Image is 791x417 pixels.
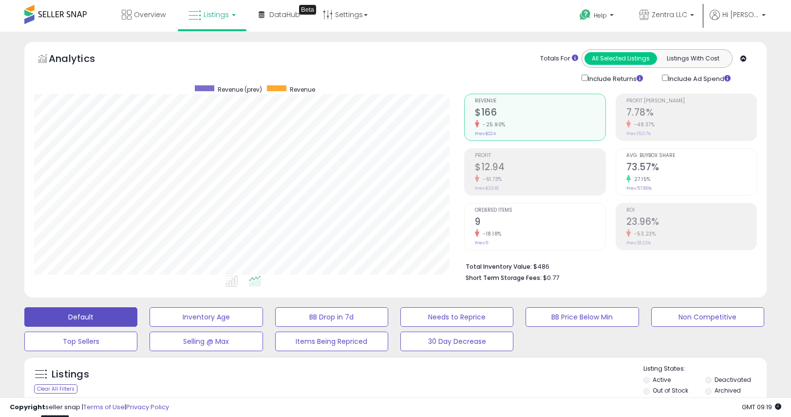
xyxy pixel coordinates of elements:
span: Listings [204,10,229,20]
div: Include Ad Spend [655,73,746,84]
span: $0.77 [543,273,559,282]
button: Needs to Reprice [400,307,513,327]
h2: 73.57% [626,161,756,175]
b: Total Inventory Value: [466,262,532,271]
span: Ordered Items [475,208,605,213]
button: BB Price Below Min [526,307,639,327]
button: BB Drop in 7d [275,307,388,327]
small: Prev: 51.23% [626,240,651,246]
h2: $166 [475,107,605,120]
span: Zentra LLC [652,10,687,20]
a: Hi [PERSON_NAME] [710,10,766,32]
button: Items Being Repriced [275,332,388,351]
label: Out of Stock [653,386,688,395]
button: All Selected Listings [584,52,657,65]
h2: $12.94 [475,161,605,175]
div: Totals For [540,54,578,63]
button: Listings With Cost [657,52,729,65]
a: Help [572,1,623,32]
small: -18.18% [479,230,502,238]
small: Prev: 57.86% [626,185,652,191]
button: 30 Day Decrease [400,332,513,351]
small: Prev: 15.07% [626,131,651,137]
b: Short Term Storage Fees: [466,274,542,282]
small: -48.37% [631,121,655,128]
small: 27.15% [631,176,651,183]
span: Revenue [475,99,605,104]
small: Prev: 11 [475,240,489,246]
small: -53.23% [631,230,656,238]
p: Listing States: [643,364,767,374]
span: Profit [PERSON_NAME] [626,99,756,104]
h2: 7.78% [626,107,756,120]
span: Overview [134,10,166,20]
strong: Copyright [10,402,45,412]
i: Get Help [579,9,591,21]
small: Prev: $224 [475,131,496,137]
div: Tooltip anchor [299,5,316,15]
small: -61.73% [479,176,502,183]
small: -25.90% [479,121,506,128]
h5: Listings [52,368,89,381]
button: Default [24,307,137,327]
button: Selling @ Max [150,332,263,351]
button: Inventory Age [150,307,263,327]
span: DataHub [269,10,300,20]
a: Privacy Policy [126,402,169,412]
div: Include Returns [574,73,655,84]
h2: 23.96% [626,216,756,229]
span: Profit [475,153,605,159]
span: Avg. Buybox Share [626,153,756,159]
span: Hi [PERSON_NAME] [722,10,759,20]
div: Clear All Filters [34,384,77,394]
h5: Analytics [49,52,114,68]
div: seller snap | | [10,403,169,412]
span: 2025-09-8 09:19 GMT [742,402,781,412]
h2: 9 [475,216,605,229]
label: Active [653,376,671,384]
button: Top Sellers [24,332,137,351]
li: $486 [466,260,750,272]
span: Revenue (prev) [218,85,262,94]
label: Deactivated [715,376,751,384]
span: ROI [626,208,756,213]
label: Archived [715,386,741,395]
span: Help [594,11,607,20]
span: Revenue [290,85,315,94]
a: Terms of Use [83,402,125,412]
small: Prev: $33.81 [475,185,499,191]
button: Non Competitive [651,307,764,327]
